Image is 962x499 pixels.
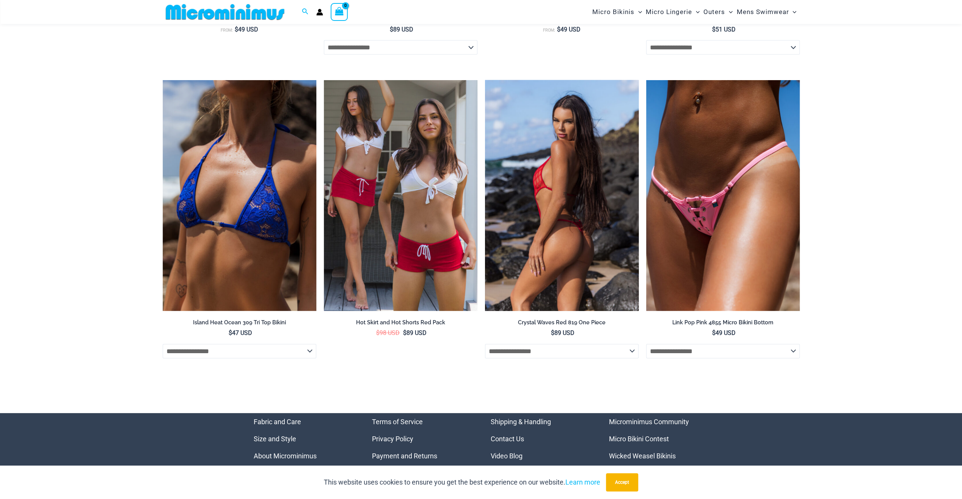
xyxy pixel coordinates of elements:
a: Fabric and Care [254,418,301,426]
a: Island Heat Ocean 309 Top 01Island Heat Ocean 309 Top 02Island Heat Ocean 309 Top 02 [163,80,316,311]
a: Microminimus Community [609,418,689,426]
button: Accept [606,473,638,491]
span: Micro Lingerie [646,2,692,22]
a: View Shopping Cart, empty [331,3,348,21]
img: MM SHOP LOGO FLAT [163,3,287,21]
span: Menu Toggle [692,2,700,22]
a: Island Heat Ocean 309 Tri Top Bikini [163,319,316,329]
nav: Site Navigation [589,1,800,23]
img: Crystal Waves Red 819 One Piece 03 [485,80,639,311]
h2: Hot Skirt and Hot Shorts Red Pack [324,319,477,326]
bdi: 89 USD [390,26,413,33]
a: Micro LingerieMenu ToggleMenu Toggle [644,2,701,22]
a: Video Blog [491,452,523,460]
bdi: 51 USD [712,26,736,33]
span: From: [543,28,555,33]
bdi: 49 USD [235,26,258,33]
nav: Menu [254,413,353,464]
a: shorts and skirt pack 1Hot Skirt Red 507 Skirt 10Hot Skirt Red 507 Skirt 10 [324,80,477,311]
bdi: 89 USD [551,329,574,336]
bdi: 47 USD [229,329,252,336]
a: Search icon link [302,7,309,17]
a: Wicked Weasel Bikinis [609,452,676,460]
img: Island Heat Ocean 309 Top 01 [163,80,316,311]
span: $ [390,26,393,33]
span: Menu Toggle [789,2,796,22]
a: Crystal Waves Red 819 One Piece 04Crystal Waves Red 819 One Piece 03Crystal Waves Red 819 One Pie... [485,80,639,311]
a: Shipping & Handling [491,418,551,426]
span: $ [551,329,554,336]
aside: Footer Widget 3 [491,413,590,464]
a: Crystal Waves Red 819 One Piece [485,319,639,329]
span: Menu Toggle [634,2,642,22]
span: From: [221,28,233,33]
a: Mens SwimwearMenu ToggleMenu Toggle [734,2,798,22]
span: Outers [703,2,725,22]
span: $ [403,329,406,336]
span: $ [376,329,380,336]
span: Micro Bikinis [592,2,634,22]
nav: Menu [609,413,709,464]
img: shorts and skirt pack 1 [324,80,477,311]
bdi: 89 USD [403,329,427,336]
bdi: 98 USD [376,329,400,336]
span: $ [235,26,238,33]
a: Size and Style [254,435,296,443]
span: $ [557,26,560,33]
aside: Footer Widget 4 [609,413,709,464]
a: Micro BikinisMenu ToggleMenu Toggle [590,2,644,22]
a: OutersMenu ToggleMenu Toggle [701,2,734,22]
span: $ [229,329,232,336]
a: Hot Skirt and Hot Shorts Red Pack [324,319,477,329]
h2: Link Pop Pink 4855 Micro Bikini Bottom [646,319,800,326]
a: Micro Bikini Contest [609,435,669,443]
aside: Footer Widget 2 [372,413,472,464]
bdi: 49 USD [557,26,581,33]
a: Link Pop Pink 4855 Micro Bikini Bottom [646,319,800,329]
span: Mens Swimwear [736,2,789,22]
a: Payment and Returns [372,452,437,460]
a: About Microminimus [254,452,317,460]
h2: Island Heat Ocean 309 Tri Top Bikini [163,319,316,326]
span: $ [712,329,716,336]
h2: Crystal Waves Red 819 One Piece [485,319,639,326]
a: Account icon link [316,9,323,16]
span: $ [712,26,716,33]
img: Link Pop Pink 4855 Bottom 01 [646,80,800,311]
aside: Footer Widget 1 [254,413,353,464]
bdi: 49 USD [712,329,736,336]
a: Link Pop Pink 4855 Bottom 01Link Pop Pink 3070 Top 4855 Bottom 03Link Pop Pink 3070 Top 4855 Bott... [646,80,800,311]
nav: Menu [491,413,590,464]
a: Terms of Service [372,418,423,426]
a: Privacy Policy [372,435,413,443]
span: Menu Toggle [725,2,733,22]
nav: Menu [372,413,472,464]
p: This website uses cookies to ensure you get the best experience on our website. [324,477,600,488]
a: Contact Us [491,435,524,443]
a: Learn more [565,478,600,486]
